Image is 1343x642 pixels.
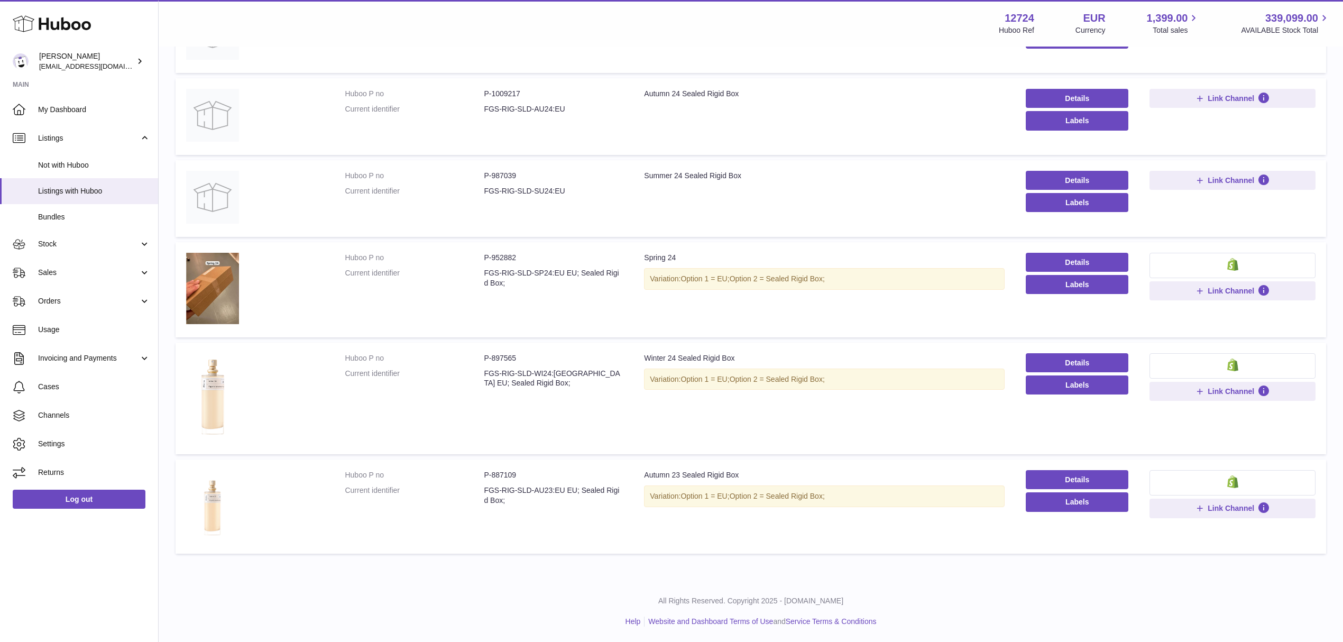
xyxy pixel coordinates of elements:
a: Website and Dashboard Terms of Use [648,617,773,626]
dt: Huboo P no [345,253,484,263]
div: Variation: [644,369,1005,390]
img: Autumn 24 Sealed Rigid Box [186,89,239,142]
a: Details [1026,353,1128,372]
button: Link Channel [1149,171,1316,190]
div: Autumn 24 Sealed Rigid Box [644,89,1005,99]
dt: Huboo P no [345,470,484,480]
span: Sales [38,268,139,278]
span: Orders [38,296,139,306]
span: Channels [38,410,150,420]
span: Link Channel [1208,94,1254,103]
button: Link Channel [1149,382,1316,401]
span: Option 1 = EU; [680,492,729,500]
a: Service Terms & Conditions [786,617,877,626]
span: Usage [38,325,150,335]
span: Listings [38,133,139,143]
a: Details [1026,253,1128,272]
span: Stock [38,239,139,249]
div: Huboo Ref [999,25,1034,35]
a: Help [625,617,641,626]
button: Labels [1026,375,1128,395]
span: 1,399.00 [1147,11,1188,25]
span: Total sales [1153,25,1200,35]
dd: P-887109 [484,470,623,480]
button: Labels [1026,193,1128,212]
span: Bundles [38,212,150,222]
div: Winter 24 Sealed Rigid Box [644,353,1005,363]
li: and [645,617,876,627]
dt: Huboo P no [345,353,484,363]
img: shopify-small.png [1227,258,1238,271]
span: Option 1 = EU; [680,274,729,283]
dt: Current identifier [345,369,484,389]
span: Link Channel [1208,503,1254,513]
span: Listings with Huboo [38,186,150,196]
span: Settings [38,439,150,449]
dd: FGS-RIG-SLD-SU24:EU [484,186,623,196]
a: Log out [13,490,145,509]
span: Option 2 = Sealed Rigid Box; [730,375,825,383]
dd: FGS-RIG-SLD-SP24:EU EU; Sealed Rigid Box; [484,268,623,288]
dt: Huboo P no [345,89,484,99]
dd: P-897565 [484,353,623,363]
img: Spring 24 [186,253,239,324]
span: Option 2 = Sealed Rigid Box; [730,492,825,500]
img: Winter 24 Sealed Rigid Box [186,353,239,442]
div: Variation: [644,485,1005,507]
dd: FGS-RIG-SLD-WI24:[GEOGRAPHIC_DATA] EU; Sealed Rigid Box; [484,369,623,389]
dt: Current identifier [345,268,484,288]
dt: Current identifier [345,186,484,196]
span: Cases [38,382,150,392]
a: Details [1026,470,1128,489]
strong: EUR [1083,11,1105,25]
span: My Dashboard [38,105,150,115]
span: Link Channel [1208,176,1254,185]
a: 1,399.00 Total sales [1147,11,1200,35]
div: Spring 24 [644,253,1005,263]
a: 339,099.00 AVAILABLE Stock Total [1241,11,1330,35]
dd: FGS-RIG-SLD-AU24:EU [484,104,623,114]
span: Invoicing and Payments [38,353,139,363]
span: Option 1 = EU; [680,375,729,383]
dd: FGS-RIG-SLD-AU23:EU EU; Sealed Rigid Box; [484,485,623,506]
p: All Rights Reserved. Copyright 2025 - [DOMAIN_NAME] [167,596,1335,606]
div: Variation: [644,268,1005,290]
button: Labels [1026,275,1128,294]
dd: P-952882 [484,253,623,263]
span: Link Channel [1208,387,1254,396]
img: Autumn 23 Sealed Rigid Box [186,470,239,540]
a: Details [1026,89,1128,108]
img: Summer 24 Sealed Rigid Box [186,171,239,224]
button: Labels [1026,111,1128,130]
strong: 12724 [1005,11,1034,25]
span: Link Channel [1208,286,1254,296]
span: [EMAIL_ADDRESS][DOMAIN_NAME] [39,62,155,70]
dt: Current identifier [345,485,484,506]
div: Currency [1075,25,1106,35]
div: Autumn 23 Sealed Rigid Box [644,470,1005,480]
div: [PERSON_NAME] [39,51,134,71]
span: Option 2 = Sealed Rigid Box; [730,274,825,283]
dd: P-987039 [484,171,623,181]
div: Summer 24 Sealed Rigid Box [644,171,1005,181]
img: shopify-small.png [1227,475,1238,488]
button: Link Channel [1149,499,1316,518]
dt: Huboo P no [345,171,484,181]
img: internalAdmin-12724@internal.huboo.com [13,53,29,69]
button: Link Channel [1149,281,1316,300]
span: Returns [38,467,150,478]
span: 339,099.00 [1265,11,1318,25]
a: Details [1026,171,1128,190]
span: AVAILABLE Stock Total [1241,25,1330,35]
span: Not with Huboo [38,160,150,170]
button: Labels [1026,492,1128,511]
dt: Current identifier [345,104,484,114]
img: shopify-small.png [1227,359,1238,371]
dd: P-1009217 [484,89,623,99]
button: Link Channel [1149,89,1316,108]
